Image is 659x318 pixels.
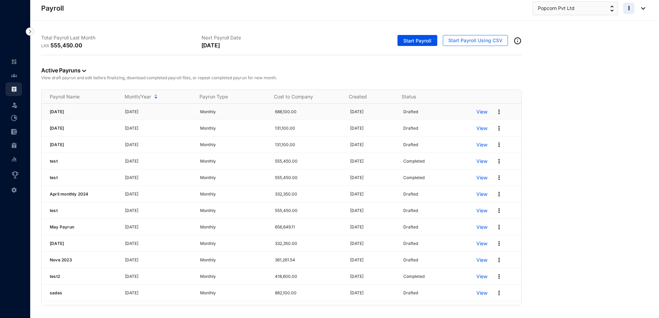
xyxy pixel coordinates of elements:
[201,41,220,49] p: [DATE]
[496,207,502,214] img: more.27664ee4a8faa814348e188645a3c1fc.svg
[476,158,487,165] p: View
[11,59,17,65] img: home-unselected.a29eae3204392db15eaf.svg
[538,4,575,12] span: Popcorn Pvt Ltd
[41,34,201,41] p: Total Payroll Last Month
[476,224,487,231] a: View
[476,108,487,115] p: View
[125,207,192,214] p: [DATE]
[5,139,22,152] li: Gratuity
[42,90,116,104] th: Payroll Name
[11,86,17,92] img: payroll.289672236c54bbec4828.svg
[50,241,64,246] span: [DATE]
[11,142,17,149] img: gratuity-unselected.a8c340787eea3cf492d7.svg
[200,125,267,132] p: Monthly
[476,257,487,263] p: View
[476,141,487,148] a: View
[350,174,395,181] p: [DATE]
[476,174,487,181] a: View
[448,37,502,44] span: Start Payroll Using CSV
[496,257,502,263] img: more.27664ee4a8faa814348e188645a3c1fc.svg
[11,102,18,108] img: leave-unselected.2934df6273408c3f84d9.svg
[50,126,64,131] span: [DATE]
[403,108,418,115] p: Drafted
[350,191,395,198] p: [DATE]
[403,174,425,181] p: Completed
[41,43,50,49] p: LKR
[350,158,395,165] p: [DATE]
[11,72,17,79] img: people-unselected.118708e94b43a90eceab.svg
[200,174,267,181] p: Monthly
[5,55,22,69] li: Home
[513,37,522,45] img: info-outined.c2a0bb1115a2853c7f4cb4062ec879bc.svg
[5,82,22,96] li: Payroll
[50,224,74,229] span: May Payrun
[125,240,192,247] p: [DATE]
[496,224,502,231] img: more.27664ee4a8faa814348e188645a3c1fc.svg
[11,115,17,121] img: time-attendance-unselected.8aad090b53826881fffb.svg
[125,290,192,296] p: [DATE]
[5,152,22,166] li: Reports
[50,274,60,279] span: test2
[397,35,437,46] button: Start Payroll
[403,273,425,280] p: Completed
[275,207,342,214] p: 555,450.00
[50,109,64,114] span: [DATE]
[11,156,17,162] img: report-unselected.e6a6b4230fc7da01f883.svg
[50,191,89,197] span: April monthly 2024
[403,240,418,247] p: Drafted
[350,207,395,214] p: [DATE]
[125,108,192,115] p: [DATE]
[476,125,487,132] p: View
[275,158,342,165] p: 555,450.00
[350,273,395,280] p: [DATE]
[628,5,630,11] span: I
[403,37,431,44] span: Start Payroll
[496,108,502,115] img: more.27664ee4a8faa814348e188645a3c1fc.svg
[50,290,62,295] span: sadas
[275,141,342,148] p: 131,100.00
[496,125,502,132] img: more.27664ee4a8faa814348e188645a3c1fc.svg
[200,158,267,165] p: Monthly
[476,273,487,280] a: View
[50,208,58,213] span: test
[638,7,645,10] img: dropdown-black.8e83cc76930a90b1a4fdb6d089b7bf3a.svg
[496,174,502,181] img: more.27664ee4a8faa814348e188645a3c1fc.svg
[476,240,487,247] a: View
[496,290,502,296] img: more.27664ee4a8faa814348e188645a3c1fc.svg
[5,69,22,82] li: Contacts
[350,108,395,115] p: [DATE]
[41,67,86,74] a: Active Payruns
[476,207,487,214] a: View
[476,191,487,198] a: View
[476,290,487,296] a: View
[350,224,395,231] p: [DATE]
[50,257,72,262] span: Nove 2023
[82,70,86,72] img: dropdown-black.8e83cc76930a90b1a4fdb6d089b7bf3a.svg
[496,191,502,198] img: more.27664ee4a8faa814348e188645a3c1fc.svg
[403,141,418,148] p: Drafted
[403,257,418,263] p: Drafted
[496,273,502,280] img: more.27664ee4a8faa814348e188645a3c1fc.svg
[340,90,393,104] th: Created
[266,90,340,104] th: Cost to Company
[200,273,267,280] p: Monthly
[350,240,395,247] p: [DATE]
[200,141,267,148] p: Monthly
[275,191,342,198] p: 332,350.00
[275,125,342,132] p: 131,100.00
[350,125,395,132] p: [DATE]
[200,207,267,214] p: Monthly
[275,174,342,181] p: 555,450.00
[201,34,362,41] p: Next Payroll Date
[50,175,58,180] span: test
[5,125,22,139] li: Expenses
[403,191,418,198] p: Drafted
[125,257,192,263] p: [DATE]
[125,273,192,280] p: [DATE]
